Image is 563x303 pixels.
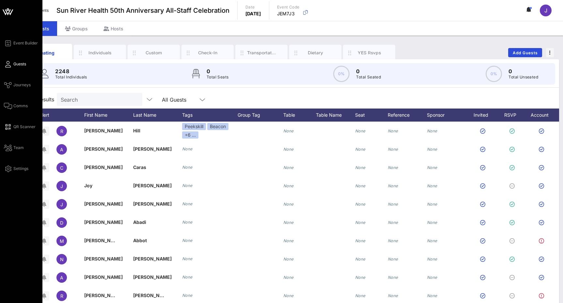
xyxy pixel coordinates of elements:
[283,165,294,170] i: None
[388,275,398,280] i: None
[512,50,538,55] span: Add Guests
[388,202,398,207] i: None
[388,147,398,152] i: None
[283,147,294,152] i: None
[4,165,28,173] a: Settings
[84,183,92,188] span: Joy
[388,293,398,298] i: None
[84,146,123,152] span: [PERSON_NAME]
[60,128,63,134] span: R
[60,147,63,152] span: A
[508,74,538,80] p: Total Unseated
[182,293,193,298] i: None
[84,274,123,280] span: [PERSON_NAME]
[133,201,172,207] span: [PERSON_NAME]
[60,183,63,189] span: J
[13,124,36,130] span: QR Scanner
[355,50,384,56] div: YES Rsvps
[508,48,542,57] button: Add Guests
[283,202,294,207] i: None
[283,220,294,225] i: None
[355,220,366,225] i: None
[133,274,172,280] span: [PERSON_NAME]
[13,103,28,109] span: Comms
[60,275,63,280] span: A
[427,109,466,122] div: Sponsor
[158,93,210,106] div: All Guests
[245,10,261,17] p: [DATE]
[540,5,552,16] div: J
[388,183,398,188] i: None
[277,10,300,17] p: JEM7J3
[193,50,222,56] div: Check-In
[60,257,64,262] span: N
[182,238,193,243] i: None
[427,165,437,170] i: None
[133,146,172,152] span: [PERSON_NAME]
[182,183,193,188] i: None
[427,220,437,225] i: None
[133,183,172,188] span: [PERSON_NAME]
[427,202,437,207] i: None
[84,293,123,298] span: [PERSON_NAME]
[4,39,38,47] a: Event Builder
[355,257,366,261] i: None
[283,275,294,280] i: None
[388,220,398,225] i: None
[283,257,294,261] i: None
[133,256,172,261] span: [PERSON_NAME]
[133,238,147,243] span: Abbot
[388,109,427,122] div: Reference
[283,293,294,298] i: None
[427,257,437,261] i: None
[4,60,26,68] a: Guests
[207,74,228,80] p: Total Seats
[283,183,294,188] i: None
[60,220,63,226] span: D
[355,165,366,170] i: None
[182,109,238,122] div: Tags
[355,202,366,207] i: None
[133,293,172,298] span: [PERSON_NAME]
[133,128,140,133] span: Hill
[13,166,28,172] span: Settings
[13,145,24,151] span: Team
[4,123,36,131] a: QR Scanner
[182,201,193,206] i: None
[427,128,437,133] i: None
[508,67,538,75] p: 0
[139,50,168,56] div: Custom
[84,256,123,261] span: [PERSON_NAME]
[13,61,26,67] span: Guests
[56,6,229,15] span: Sun River Health 50th Anniversary All-Staff Celebration
[355,109,388,122] div: Seat
[544,7,547,14] span: J
[355,183,366,188] i: None
[4,144,24,152] a: Team
[427,293,437,298] i: None
[245,4,261,10] p: Date
[182,275,193,279] i: None
[162,97,186,103] div: All Guests
[133,164,146,170] span: Caras
[182,165,193,170] i: None
[283,128,294,133] i: None
[427,275,437,280] i: None
[427,238,437,243] i: None
[355,147,366,152] i: None
[60,165,63,171] span: C
[388,165,398,170] i: None
[427,183,437,188] i: None
[86,50,115,56] div: Individuals
[502,109,525,122] div: RSVP
[466,109,502,122] div: Invited
[36,109,52,122] div: Alert
[427,147,437,152] i: None
[13,40,38,46] span: Event Builder
[207,67,228,75] p: 0
[283,109,316,122] div: Table
[182,256,193,261] i: None
[55,67,87,75] p: 2248
[84,219,123,225] span: [PERSON_NAME]
[84,109,133,122] div: First Name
